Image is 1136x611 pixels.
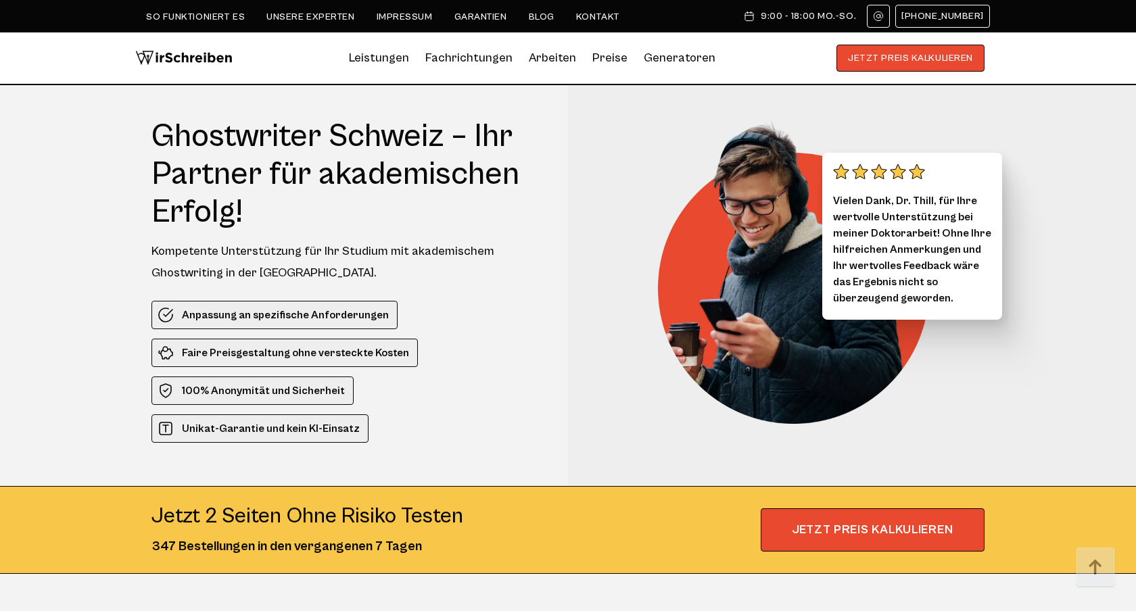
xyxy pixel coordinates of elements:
[901,11,984,22] span: [PHONE_NUMBER]
[833,164,925,180] img: stars
[151,339,418,367] li: Faire Preisgestaltung ohne versteckte Kosten
[873,11,884,22] img: Email
[158,307,174,323] img: Anpassung an spezifische Anforderungen
[135,45,233,72] img: logo wirschreiben
[658,118,949,424] img: Ghostwriter Schweiz – Ihr Partner für akademischen Erfolg!
[151,503,463,530] div: Jetzt 2 seiten ohne risiko testen
[158,383,174,399] img: 100% Anonymität und Sicherheit
[592,51,628,65] a: Preise
[158,420,174,437] img: Unikat-Garantie und kein KI-Einsatz
[425,47,513,69] a: Fachrichtungen
[761,11,856,22] span: 9:00 - 18:00 Mo.-So.
[836,45,985,72] button: JETZT PREIS KALKULIEREN
[377,11,433,22] a: Impressum
[146,11,245,22] a: So funktioniert es
[349,47,409,69] a: Leistungen
[151,118,543,231] h1: Ghostwriter Schweiz – Ihr Partner für akademischen Erfolg!
[576,11,620,22] a: Kontakt
[151,414,369,443] li: Unikat-Garantie und kein KI-Einsatz
[644,47,715,69] a: Generatoren
[158,345,174,361] img: Faire Preisgestaltung ohne versteckte Kosten
[822,153,1002,320] div: Vielen Dank, Dr. Thill, für Ihre wertvolle Unterstützung bei meiner Doktorarbeit! Ohne Ihre hilfr...
[529,11,554,22] a: Blog
[151,537,463,557] div: 347 Bestellungen in den vergangenen 7 Tagen
[761,508,985,552] span: JETZT PREIS KALKULIEREN
[454,11,507,22] a: Garantien
[266,11,354,22] a: Unsere Experten
[743,11,755,22] img: Schedule
[151,241,543,284] div: Kompetente Unterstützung für Ihr Studium mit akademischem Ghostwriting in der [GEOGRAPHIC_DATA].
[151,376,354,405] li: 100% Anonymität und Sicherheit
[895,5,990,28] a: [PHONE_NUMBER]
[1075,547,1116,588] img: button top
[151,301,398,329] li: Anpassung an spezifische Anforderungen
[529,47,576,69] a: Arbeiten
